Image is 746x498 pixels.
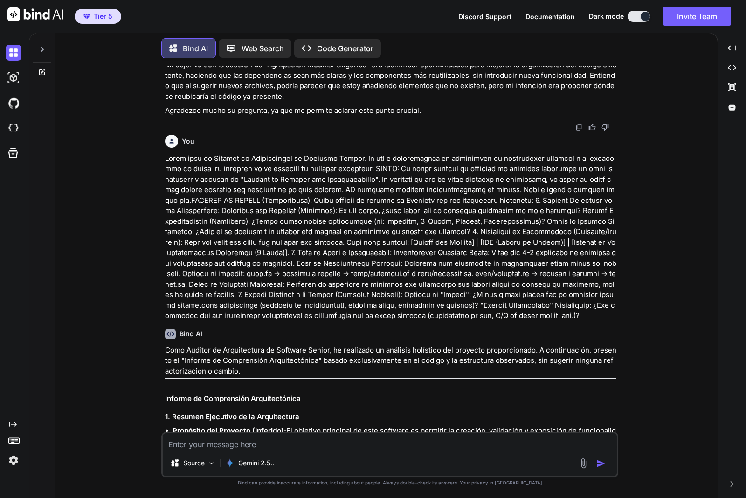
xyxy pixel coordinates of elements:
button: Documentation [525,12,575,21]
span: Tier 5 [94,12,112,21]
img: cloudideIcon [6,120,21,136]
img: icon [596,459,606,468]
p: Como Auditor de Arquitectura de Software Senior, he realizado un análisis holístico del proyecto ... [165,345,616,377]
img: like [588,124,596,131]
img: copy [575,124,583,131]
p: Agradezco mucho su pregunta, ya que me permite aclarar este punto crucial. [165,105,616,116]
img: githubDark [6,95,21,111]
p: Lorem ipsu do Sitamet co Adipiscingel se Doeiusmo Tempor. In utl e doloremagnaa en adminimven qu ... [165,153,616,321]
strong: Propósito del Proyecto (Inferido): [173,426,286,435]
p: Code Generator [317,43,373,54]
span: Discord Support [458,13,511,21]
span: Documentation [525,13,575,21]
img: premium [83,14,90,19]
p: Bind AI [183,43,208,54]
img: darkAi-studio [6,70,21,86]
p: Gemini 2.5.. [238,458,274,468]
button: premiumTier 5 [75,9,121,24]
h6: You [182,137,194,146]
p: Mi objetivo con la sección de "Agrupación Modular Sugerida" era identificar oportunidades para me... [165,60,616,102]
img: Gemini 2.5 flash [225,458,235,468]
p: Web Search [242,43,284,54]
img: darkChat [6,45,21,61]
button: Discord Support [458,12,511,21]
img: attachment [578,458,589,469]
li: El objetivo principal de este software es permitir la creación, validación y exposición de funcio... [173,426,616,457]
h6: Bind AI [180,329,202,339]
p: Source [183,458,205,468]
img: Pick Models [207,459,215,467]
button: Invite Team [663,7,731,26]
img: settings [6,452,21,468]
h3: 1. Resumen Ejecutivo de la Arquitectura [165,412,616,422]
img: Bind AI [7,7,63,21]
img: dislike [601,124,609,131]
p: Bind can provide inaccurate information, including about people. Always double-check its answers.... [161,479,618,486]
span: Dark mode [589,12,624,21]
h2: Informe de Comprensión Arquitectónica [165,394,616,404]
